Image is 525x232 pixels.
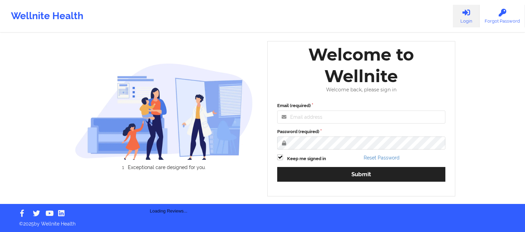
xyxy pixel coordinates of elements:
label: Email (required) [277,102,445,109]
label: Password (required) [277,128,445,135]
li: Exceptional care designed for you. [81,165,253,170]
label: Keep me signed in [287,155,326,162]
a: Login [453,5,480,27]
a: Reset Password [364,155,400,160]
input: Email address [277,111,445,124]
p: © 2025 by Wellnite Health [14,216,511,227]
div: Welcome to Wellnite [272,44,450,87]
a: Forgot Password [480,5,525,27]
img: wellnite-auth-hero_200.c722682e.png [75,63,253,160]
div: Welcome back, please sign in [272,87,450,93]
button: Submit [277,167,445,182]
div: Loading Reviews... [75,182,263,215]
